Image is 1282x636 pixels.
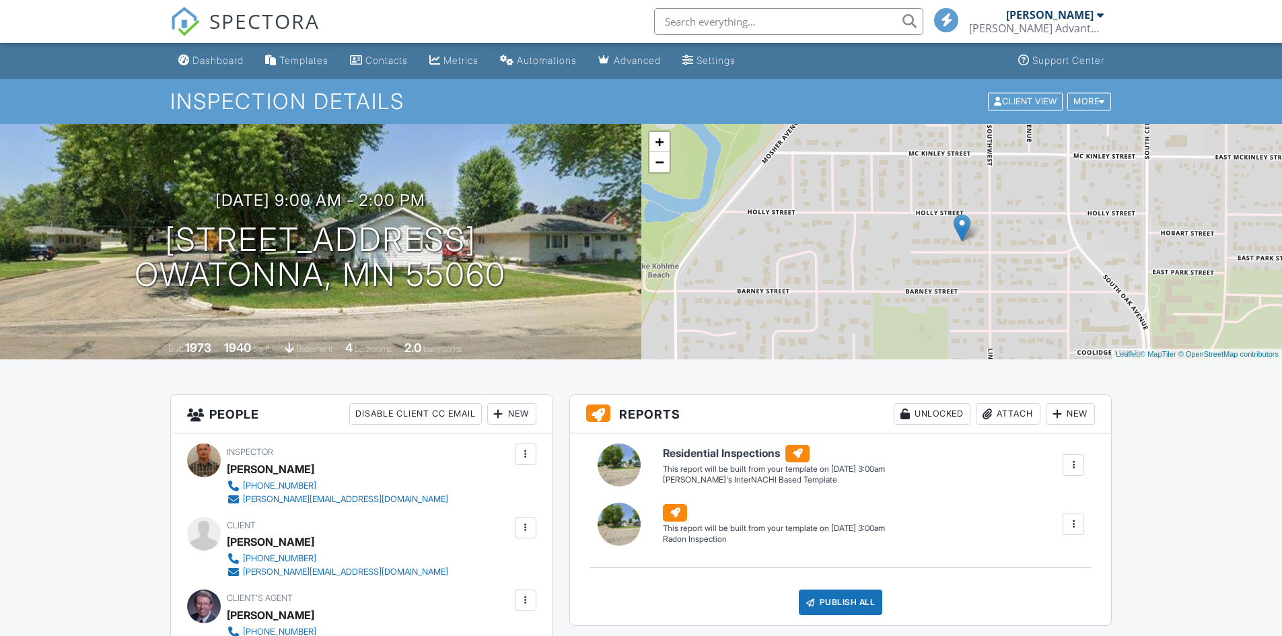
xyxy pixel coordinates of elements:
div: [PERSON_NAME] [227,532,314,552]
a: Client View [987,96,1066,106]
h3: [DATE] 9:00 am - 2:00 pm [215,191,425,209]
a: Templates [260,48,334,73]
a: [PHONE_NUMBER] [227,552,448,565]
a: [PERSON_NAME][EMAIL_ADDRESS][DOMAIN_NAME] [227,493,448,506]
div: Client View [988,92,1063,110]
div: | [1112,349,1282,360]
div: Attach [976,403,1040,425]
a: [PERSON_NAME] [227,605,314,625]
a: Metrics [424,48,484,73]
span: bathrooms [423,344,462,354]
a: © OpenStreetMap contributors [1178,350,1279,358]
div: 2.0 [404,341,421,355]
div: [PERSON_NAME] [1006,8,1094,22]
span: Built [168,344,183,354]
h1: Inspection Details [170,90,1112,113]
a: [PERSON_NAME][EMAIL_ADDRESS][DOMAIN_NAME] [227,565,448,579]
a: Zoom out [649,152,670,172]
div: [PHONE_NUMBER] [243,553,316,564]
div: [PERSON_NAME][EMAIL_ADDRESS][DOMAIN_NAME] [243,494,448,505]
a: Settings [677,48,741,73]
div: Metrics [443,55,478,66]
span: Client's Agent [227,593,293,603]
h1: [STREET_ADDRESS] Owatonna, MN 55060 [135,222,506,293]
a: Dashboard [173,48,249,73]
div: New [487,403,536,425]
a: Automations (Basic) [495,48,582,73]
a: SPECTORA [170,18,320,46]
div: Settings [697,55,736,66]
div: Willis Advantage Home Inspections [969,22,1104,35]
span: sq. ft. [253,344,272,354]
div: [PHONE_NUMBER] [243,481,316,491]
div: Advanced [614,55,661,66]
div: More [1067,92,1111,110]
h6: Residential Inspections [663,445,885,462]
div: Unlocked [894,403,970,425]
img: The Best Home Inspection Software - Spectora [170,7,200,36]
h3: People [171,395,553,433]
span: bedrooms [355,344,392,354]
div: [PERSON_NAME] [227,459,314,479]
div: Automations [517,55,577,66]
span: SPECTORA [209,7,320,35]
div: Publish All [799,590,883,615]
div: New [1046,403,1095,425]
a: [PHONE_NUMBER] [227,479,448,493]
a: Zoom in [649,132,670,152]
a: Contacts [345,48,413,73]
div: This report will be built from your template on [DATE] 3:00am [663,523,885,534]
div: This report will be built from your template on [DATE] 3:00am [663,464,885,474]
a: Advanced [593,48,666,73]
span: Client [227,520,256,530]
a: Support Center [1013,48,1110,73]
span: basement [296,344,332,354]
div: 1973 [185,341,211,355]
div: Support Center [1032,55,1104,66]
a: Leaflet [1116,350,1138,358]
div: [PERSON_NAME]'s InterNACHI Based Template [663,474,885,486]
div: 1940 [224,341,251,355]
span: Inspector [227,447,273,457]
div: Disable Client CC Email [349,403,482,425]
div: 4 [345,341,353,355]
input: Search everything... [654,8,923,35]
div: Dashboard [192,55,244,66]
div: Radon Inspection [663,534,885,545]
a: © MapTiler [1140,350,1176,358]
div: Templates [279,55,328,66]
h3: Reports [570,395,1112,433]
div: Contacts [365,55,408,66]
div: [PERSON_NAME][EMAIL_ADDRESS][DOMAIN_NAME] [243,567,448,577]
